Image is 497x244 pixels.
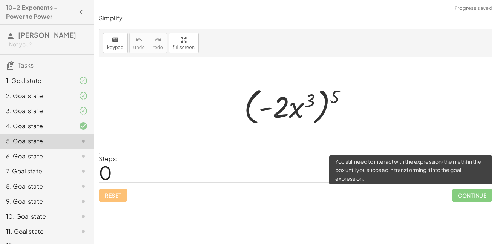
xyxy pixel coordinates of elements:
[103,33,128,53] button: keyboardkeypad
[79,167,88,176] i: Task not started.
[154,35,161,45] i: redo
[79,121,88,130] i: Task finished and correct.
[6,91,67,100] div: 2. Goal state
[153,45,163,50] span: redo
[6,106,67,115] div: 3. Goal state
[79,76,88,85] i: Task finished and part of it marked as correct.
[79,106,88,115] i: Task finished and part of it marked as correct.
[133,45,145,50] span: undo
[79,182,88,191] i: Task not started.
[454,5,492,12] span: Progress saved
[18,31,76,39] span: [PERSON_NAME]
[6,182,67,191] div: 8. Goal state
[79,212,88,221] i: Task not started.
[99,161,112,184] span: 0
[173,45,195,50] span: fullscreen
[149,33,167,53] button: redoredo
[6,137,67,146] div: 5. Goal state
[79,137,88,146] i: Task not started.
[6,227,67,236] div: 11. Goal state
[79,227,88,236] i: Task not started.
[18,61,34,69] span: Tasks
[79,91,88,100] i: Task finished and part of it marked as correct.
[99,14,492,23] p: Simplify.
[6,197,67,206] div: 9. Goal state
[6,76,67,85] div: 1. Goal state
[107,45,124,50] span: keypad
[79,152,88,161] i: Task not started.
[9,41,88,48] div: Not you?
[129,33,149,53] button: undoundo
[169,33,199,53] button: fullscreen
[6,167,67,176] div: 7. Goal state
[6,212,67,221] div: 10. Goal state
[99,155,118,163] label: Steps:
[135,35,143,45] i: undo
[6,121,67,130] div: 4. Goal state
[6,152,67,161] div: 6. Goal state
[6,3,74,21] h4: 10-2 Exponents - Power to Power
[112,35,119,45] i: keyboard
[79,197,88,206] i: Task not started.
